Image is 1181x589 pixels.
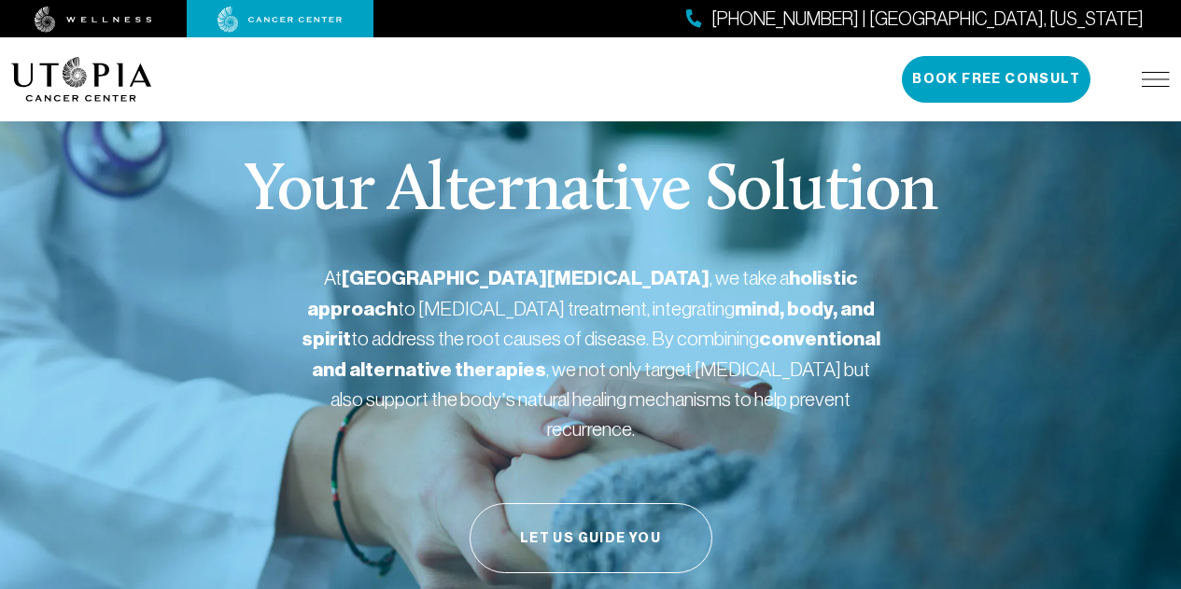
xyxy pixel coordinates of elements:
strong: conventional and alternative therapies [312,327,880,382]
img: icon-hamburger [1142,72,1170,87]
img: cancer center [218,7,343,33]
strong: holistic approach [307,266,858,321]
img: logo [11,57,152,102]
button: Book Free Consult [902,56,1090,103]
a: [PHONE_NUMBER] | [GEOGRAPHIC_DATA], [US_STATE] [686,6,1144,33]
strong: [GEOGRAPHIC_DATA][MEDICAL_DATA] [342,266,710,290]
p: Your Alternative Solution [244,159,937,226]
img: wellness [35,7,152,33]
button: Let Us Guide You [470,503,712,573]
span: [PHONE_NUMBER] | [GEOGRAPHIC_DATA], [US_STATE] [711,6,1144,33]
p: At , we take a to [MEDICAL_DATA] treatment, integrating to address the root causes of disease. By... [302,263,880,443]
